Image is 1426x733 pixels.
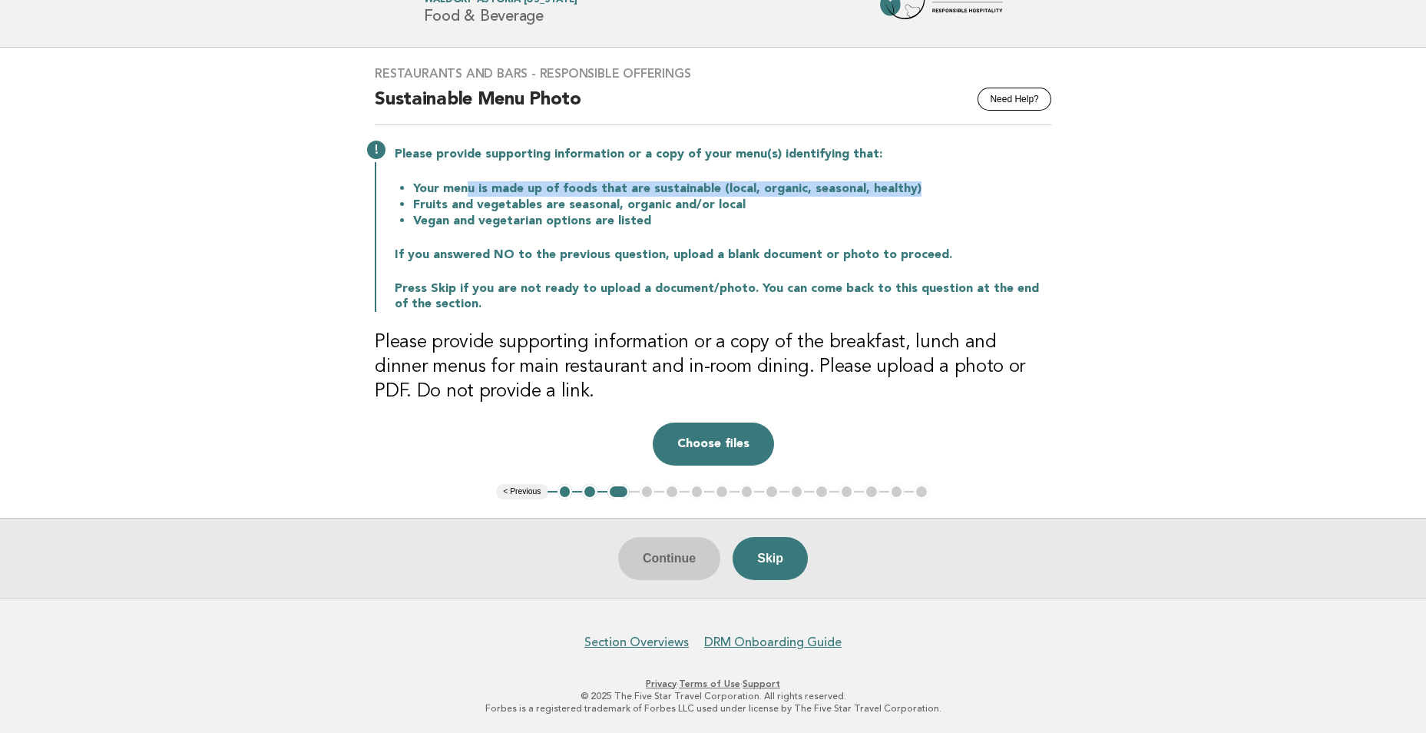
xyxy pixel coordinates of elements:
[584,635,689,650] a: Section Overviews
[607,484,630,499] button: 3
[375,330,1051,404] h3: Please provide supporting information or a copy of the breakfast, lunch and dinner menus for main...
[704,635,842,650] a: DRM Onboarding Guide
[978,88,1050,111] button: Need Help?
[243,678,1183,690] p: · ·
[395,247,1051,263] p: If you answered NO to the previous question, upload a blank document or photo to proceed.
[395,281,1051,312] p: Press Skip if you are not ready to upload a document/photo. You can come back to this question at...
[497,484,547,499] button: < Previous
[733,537,808,580] button: Skip
[375,66,1051,81] h3: Restaurants and Bars - Responsible Offerings
[395,147,1051,162] p: Please provide supporting information or a copy of your menu(s) identifying that:
[413,197,1051,213] li: Fruits and vegetables are seasonal, organic and/or local
[243,702,1183,715] p: Forbes is a registered trademark of Forbes LLC used under license by The Five Star Travel Corpora...
[743,678,780,689] a: Support
[243,690,1183,702] p: © 2025 The Five Star Travel Corporation. All rights reserved.
[582,484,597,499] button: 2
[375,88,1051,125] h2: Sustainable Menu Photo
[413,213,1051,229] li: Vegan and vegetarian options are listed
[679,678,740,689] a: Terms of Use
[646,678,677,689] a: Privacy
[653,423,774,466] button: Choose files
[413,181,1051,197] li: Your menu is made up of foods that are sustainable (local, organic, seasonal, healthy)
[557,484,573,499] button: 1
